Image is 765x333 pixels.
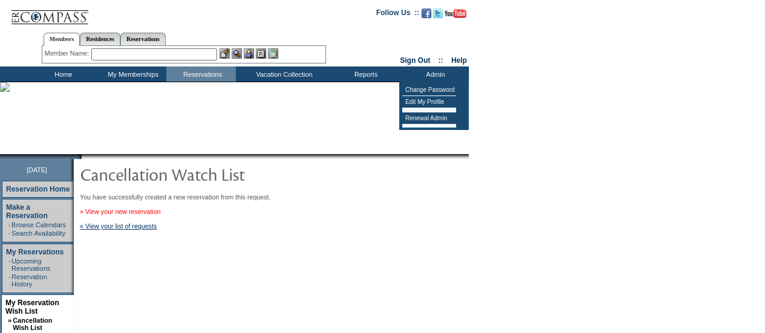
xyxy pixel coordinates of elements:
a: Reservations [120,33,166,45]
span: You have successfully created a new reservation from this request. [80,193,270,201]
td: · [8,221,10,228]
span: :: [438,56,443,65]
div: Member Name: [45,48,91,59]
img: Reservations [256,48,266,59]
img: blank.gif [82,154,83,159]
img: b_calculator.gif [268,48,278,59]
img: b_edit.gif [220,48,230,59]
a: Search Availability [11,230,65,237]
a: My Reservations [6,248,63,256]
a: Upcoming Reservations [11,257,50,272]
td: My Memberships [97,66,166,82]
img: View [232,48,242,59]
a: Help [451,56,467,65]
td: Follow Us :: [376,7,419,22]
a: My Reservation Wish List [5,299,59,315]
td: · [8,257,10,272]
a: » View your new reservation [80,208,161,215]
a: Browse Calendars [11,221,66,228]
td: Home [27,66,97,82]
a: Reservation History [11,273,47,288]
td: Reservations [166,66,236,82]
a: Subscribe to our YouTube Channel [444,12,466,19]
td: · [8,230,10,237]
a: Become our fan on Facebook [422,12,431,19]
img: Follow us on Twitter [433,8,443,18]
a: Members [44,33,80,46]
a: Follow us on Twitter [433,12,443,19]
img: Impersonate [244,48,254,59]
img: pgTtlCancellationNotification.gif [80,162,322,186]
img: Subscribe to our YouTube Channel [444,9,466,18]
img: Become our fan on Facebook [422,8,431,18]
span: [DATE] [27,166,47,173]
a: Residences [80,33,120,45]
a: Make a Reservation [6,203,48,220]
td: · [8,273,10,288]
a: Cancellation Wish List [13,317,52,331]
a: Reservation Home [6,185,70,193]
td: Reports [330,66,399,82]
td: Change Password [402,84,456,96]
td: Renewal Admin [402,112,456,124]
img: promoShadowLeftCorner.gif [77,154,82,159]
td: Edit My Profile [402,96,456,108]
b: » [8,317,11,324]
a: « View your list of requests [80,222,157,230]
a: Sign Out [400,56,430,65]
td: Admin [399,66,469,82]
td: Vacation Collection [236,66,330,82]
